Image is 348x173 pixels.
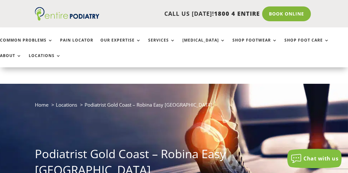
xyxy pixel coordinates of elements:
[148,38,175,52] a: Services
[60,38,93,52] a: Pain Locator
[182,38,225,52] a: [MEDICAL_DATA]
[284,38,329,52] a: Shop Foot Care
[35,15,99,22] a: Entire Podiatry
[100,38,141,52] a: Our Expertise
[99,10,260,18] p: CALL US [DATE]!
[35,101,313,114] nav: breadcrumb
[214,10,260,17] span: 1800 4 ENTIRE
[232,38,277,52] a: Shop Footwear
[287,149,342,168] button: Chat with us
[56,101,77,108] a: Locations
[29,53,61,67] a: Locations
[35,101,48,108] a: Home
[85,101,212,108] span: Podiatrist Gold Coast – Robina Easy [GEOGRAPHIC_DATA]
[303,155,338,162] span: Chat with us
[262,6,311,21] a: Book Online
[35,7,99,21] img: logo (1)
